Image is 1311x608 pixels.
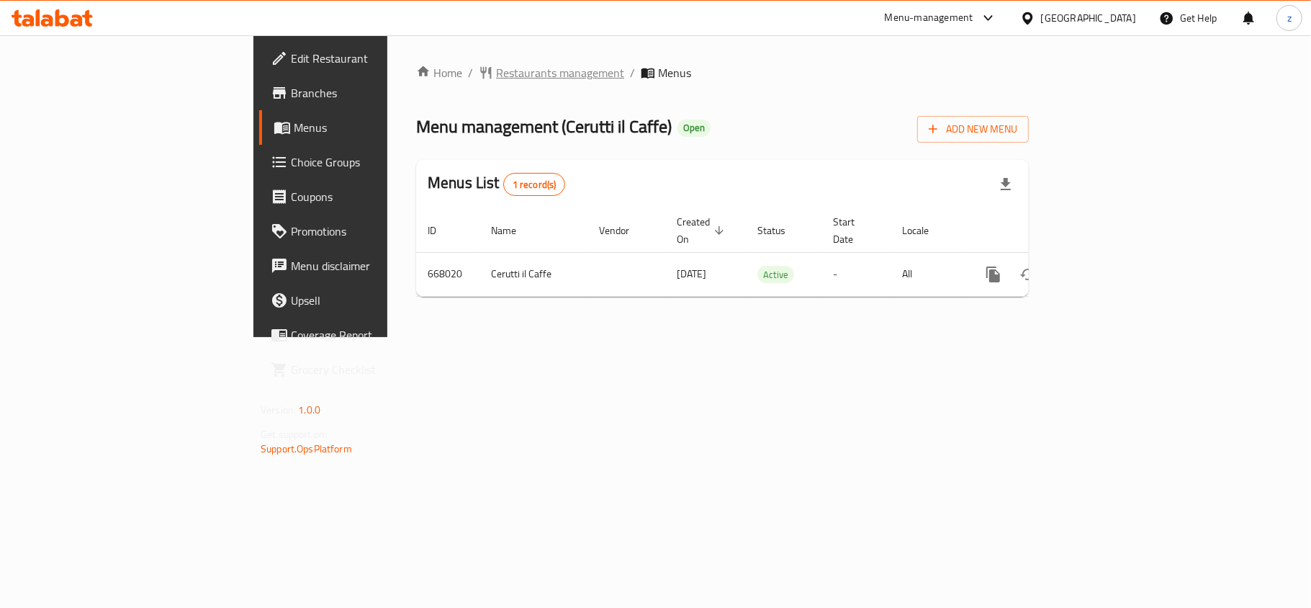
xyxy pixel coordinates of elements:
[294,119,461,136] span: Menus
[965,209,1126,253] th: Actions
[261,401,296,419] span: Version:
[259,76,472,110] a: Branches
[428,222,455,239] span: ID
[757,267,794,283] span: Active
[291,188,461,205] span: Coupons
[291,84,461,102] span: Branches
[259,41,472,76] a: Edit Restaurant
[416,209,1126,297] table: enhanced table
[491,222,535,239] span: Name
[261,425,327,444] span: Get support on:
[259,179,472,214] a: Coupons
[988,167,1023,202] div: Export file
[757,222,804,239] span: Status
[658,64,691,81] span: Menus
[291,326,461,344] span: Coverage Report
[677,122,711,134] span: Open
[504,178,565,192] span: 1 record(s)
[479,252,587,296] td: Cerutti il Caffe
[479,64,624,81] a: Restaurants management
[976,257,1011,292] button: more
[416,110,672,143] span: Menu management ( Cerutti il Caffe )
[259,352,472,387] a: Grocery Checklist
[298,401,320,419] span: 1.0.0
[291,50,461,67] span: Edit Restaurant
[259,249,472,283] a: Menu disclaimer
[677,213,729,248] span: Created On
[291,257,461,274] span: Menu disclaimer
[1287,10,1292,26] span: z
[833,213,873,248] span: Start Date
[885,9,973,27] div: Menu-management
[496,64,624,81] span: Restaurants management
[902,222,947,239] span: Locale
[891,252,965,296] td: All
[929,120,1017,138] span: Add New Menu
[259,318,472,352] a: Coverage Report
[259,283,472,318] a: Upsell
[416,64,1029,81] nav: breadcrumb
[630,64,635,81] li: /
[428,172,565,196] h2: Menus List
[259,110,472,145] a: Menus
[291,223,461,240] span: Promotions
[599,222,648,239] span: Vendor
[917,116,1029,143] button: Add New Menu
[291,153,461,171] span: Choice Groups
[261,439,352,458] a: Support.OpsPlatform
[259,214,472,249] a: Promotions
[259,145,472,179] a: Choice Groups
[677,120,711,137] div: Open
[1011,257,1045,292] button: Change Status
[677,264,706,283] span: [DATE]
[291,292,461,309] span: Upsell
[1041,10,1136,26] div: [GEOGRAPHIC_DATA]
[291,361,461,378] span: Grocery Checklist
[821,252,891,296] td: -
